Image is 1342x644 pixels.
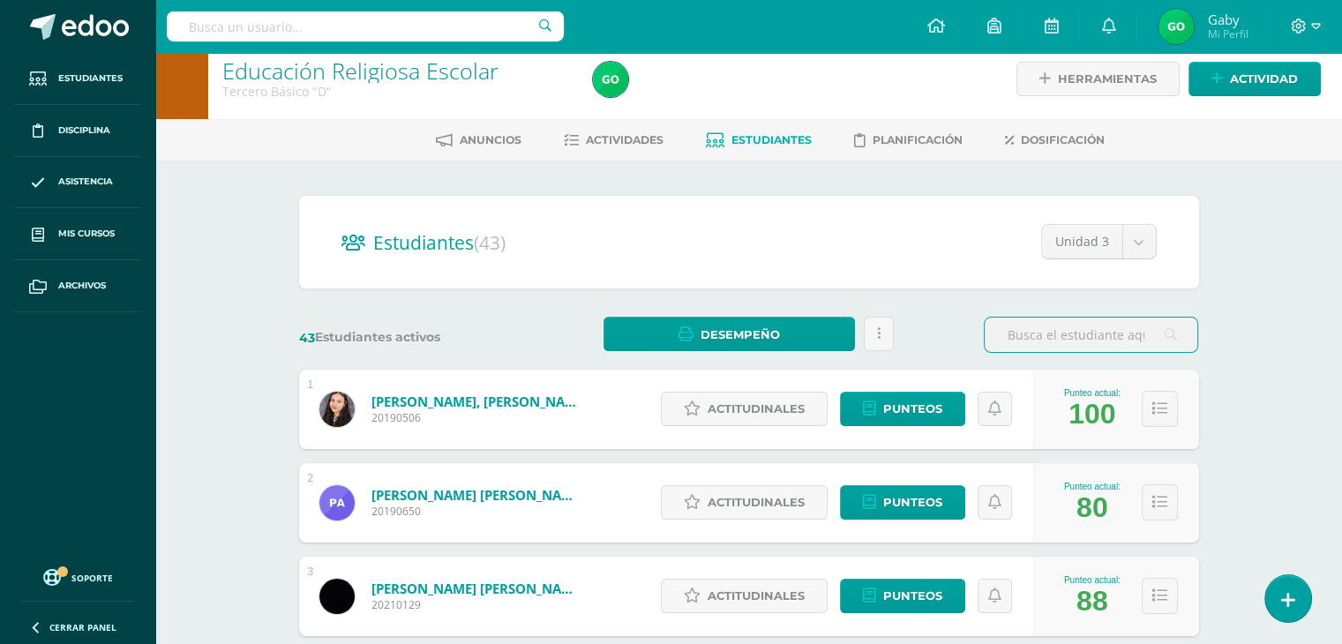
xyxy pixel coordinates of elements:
a: Punteos [840,579,965,613]
span: Gaby [1207,11,1248,28]
span: 20190506 [371,410,583,425]
div: 1 [308,378,314,391]
a: Educación Religiosa Escolar [222,56,499,86]
input: Busca un usuario... [167,11,564,41]
span: Punteos [883,486,942,519]
img: a195c513ee2c67c6f39de344566f267e.png [319,579,355,614]
img: dfae40ae56e2ee06c4f12e1137f6d227.png [319,392,355,427]
a: Asistencia [14,157,141,209]
img: 33d3253418f4623e6b3e9d7272d5563e.png [319,485,355,520]
img: 52c6a547d3e5ceb6647bead920684466.png [593,62,628,97]
span: Actividad [1230,63,1298,95]
a: Unidad 3 [1042,225,1156,258]
span: Desempeño [701,318,780,351]
input: Busca el estudiante aquí... [985,318,1197,352]
span: 20210129 [371,597,583,612]
div: 88 [1076,585,1108,618]
div: 100 [1068,398,1115,431]
a: Estudiantes [706,126,812,154]
a: Dosificación [1005,126,1105,154]
div: Punteo actual: [1064,575,1121,585]
a: Actitudinales [661,579,828,613]
span: 20190650 [371,504,583,519]
div: Punteo actual: [1064,482,1121,491]
div: Tercero Básico 'D' [222,83,572,100]
div: 3 [308,565,314,578]
span: Archivos [58,279,106,293]
a: Actitudinales [661,485,828,520]
span: Mi Perfil [1207,26,1248,41]
span: Punteos [883,580,942,612]
div: 2 [308,472,314,484]
span: Mis cursos [58,227,115,241]
a: [PERSON_NAME] [PERSON_NAME] [371,580,583,597]
a: Punteos [840,485,965,520]
h1: Educación Religiosa Escolar [222,58,572,83]
span: Actitudinales [708,580,805,612]
span: Dosificación [1021,133,1105,146]
span: Actitudinales [708,393,805,425]
a: Disciplina [14,105,141,157]
span: 43 [299,330,315,346]
img: 52c6a547d3e5ceb6647bead920684466.png [1158,9,1194,44]
div: Punteo actual: [1064,388,1121,398]
a: [PERSON_NAME] [PERSON_NAME] [371,486,583,504]
span: Planificación [873,133,963,146]
a: Desempeño [604,317,855,351]
span: Estudiantes [58,71,123,86]
a: [PERSON_NAME], [PERSON_NAME] [371,393,583,410]
a: Herramientas [1016,62,1180,96]
span: Punteos [883,393,942,425]
span: Estudiantes [731,133,812,146]
span: Cerrar panel [49,621,116,633]
span: Asistencia [58,175,113,189]
span: Unidad 3 [1055,225,1109,258]
a: Archivos [14,260,141,312]
span: Anuncios [460,133,521,146]
span: Actitudinales [708,486,805,519]
a: Punteos [840,392,965,426]
a: Actividad [1188,62,1321,96]
span: Soporte [71,572,113,584]
span: (43) [474,230,506,255]
span: Estudiantes [373,230,506,255]
span: Herramientas [1058,63,1157,95]
a: Soporte [21,565,134,588]
a: Planificación [854,126,963,154]
a: Estudiantes [14,53,141,105]
span: Disciplina [58,124,110,138]
div: 80 [1076,491,1108,524]
a: Actitudinales [661,392,828,426]
label: Estudiantes activos [299,329,514,346]
a: Actividades [564,126,664,154]
a: Anuncios [436,126,521,154]
span: Actividades [586,133,664,146]
a: Mis cursos [14,208,141,260]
